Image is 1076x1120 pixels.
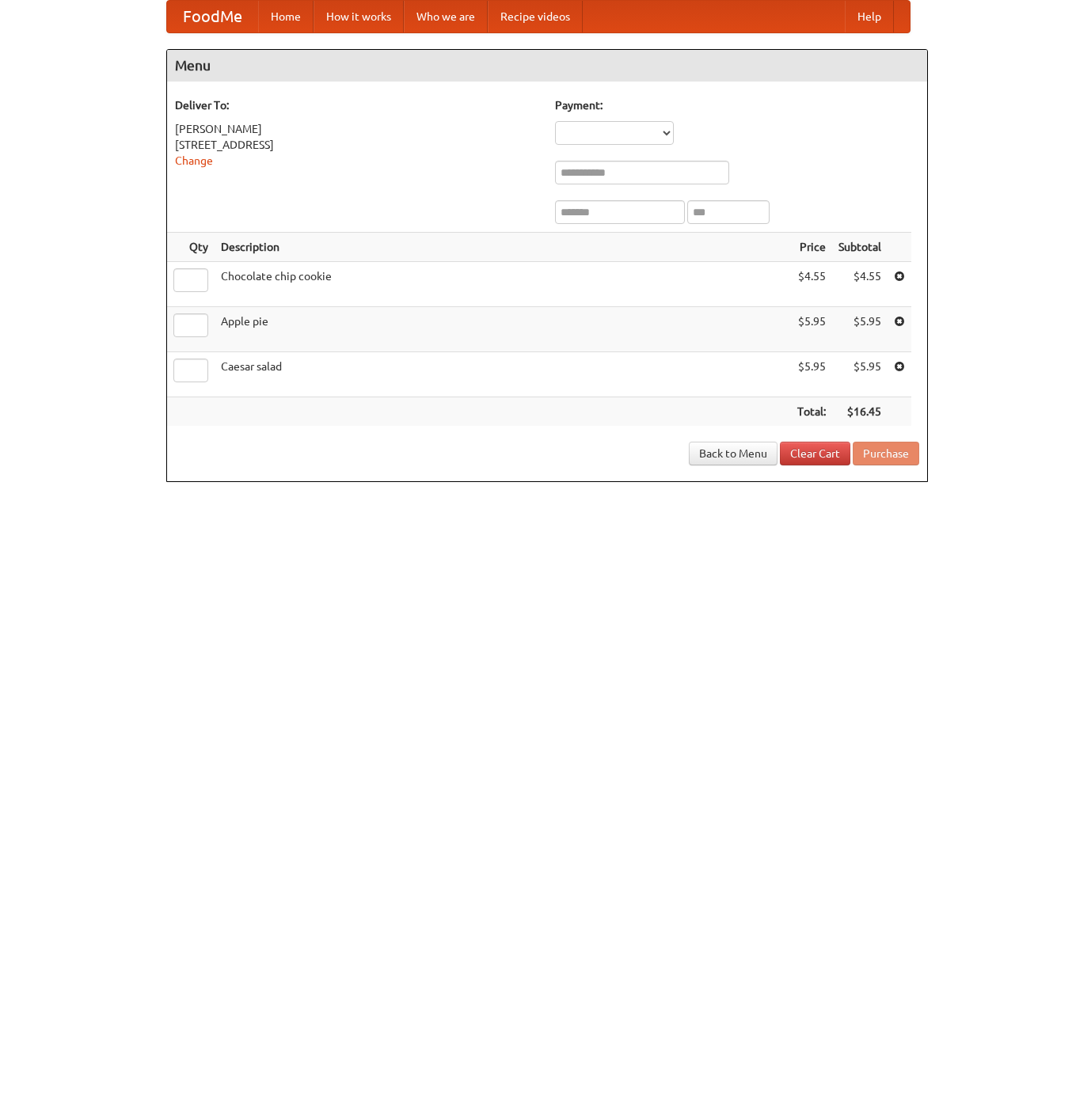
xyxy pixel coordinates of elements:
[853,442,919,465] button: Purchase
[791,233,832,262] th: Price
[845,1,894,32] a: Help
[215,262,791,307] td: Chocolate chip cookie
[404,1,488,32] a: Who we are
[167,50,927,82] h4: Menu
[791,397,832,427] th: Total:
[832,352,888,397] td: $5.95
[791,307,832,352] td: $5.95
[555,97,919,113] h5: Payment:
[167,1,258,32] a: FoodMe
[832,397,888,427] th: $16.45
[780,442,850,465] a: Clear Cart
[689,442,778,465] a: Back to Menu
[314,1,404,32] a: How it works
[215,352,791,397] td: Caesar salad
[167,233,215,262] th: Qty
[175,121,539,137] div: [PERSON_NAME]
[175,97,539,113] h5: Deliver To:
[258,1,314,32] a: Home
[175,154,213,167] a: Change
[215,233,791,262] th: Description
[175,137,539,153] div: [STREET_ADDRESS]
[832,233,888,262] th: Subtotal
[832,307,888,352] td: $5.95
[488,1,583,32] a: Recipe videos
[832,262,888,307] td: $4.55
[215,307,791,352] td: Apple pie
[791,262,832,307] td: $4.55
[791,352,832,397] td: $5.95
